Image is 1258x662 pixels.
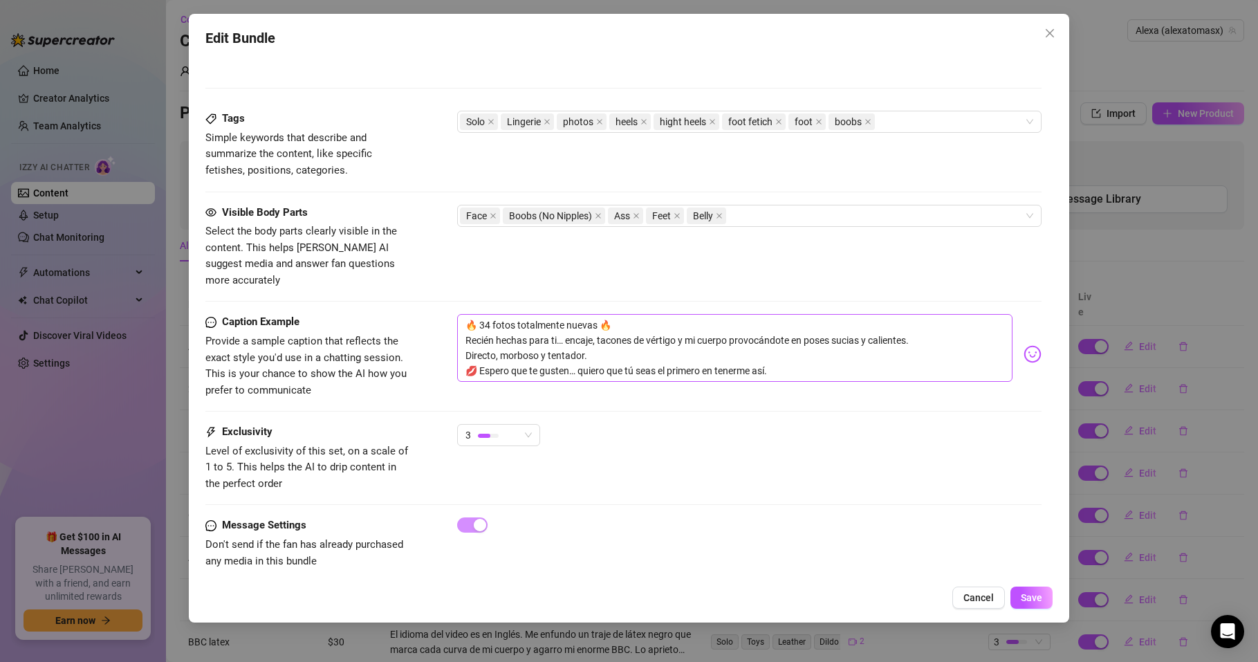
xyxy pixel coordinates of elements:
span: thunderbolt [205,424,216,441]
span: close [775,118,782,125]
span: Provide a sample caption that reflects the exact style you'd use in a chatting session. This is y... [205,335,407,396]
button: Close [1039,22,1061,44]
span: close [709,118,716,125]
span: close [633,212,640,219]
strong: Message Settings [222,519,306,531]
span: close [1044,28,1055,39]
span: Solo [466,114,485,129]
span: Boobs (No Nipples) [509,208,592,223]
span: Cancel [963,592,994,603]
span: tag [205,113,216,125]
span: heels [609,113,651,130]
span: foot fetich [722,113,786,130]
span: eye [205,207,216,218]
span: Lingerie [501,113,554,130]
strong: Exclusivity [222,425,272,438]
span: Solo [460,113,498,130]
span: close [488,118,494,125]
span: Save [1021,592,1042,603]
textarea: 🔥 34 fotos totalmente nuevas 🔥 Recién hechas para ti… encaje, tacones de vértigo y mi cuerpo prov... [457,314,1012,382]
span: message [205,314,216,331]
span: close [864,118,871,125]
span: close [595,212,602,219]
strong: Visible Body Parts [222,206,308,219]
span: Feet [652,208,671,223]
strong: Tags [222,112,245,125]
img: svg%3e [1024,345,1042,363]
button: Cancel [952,587,1005,609]
span: Level of exclusivity of this set, on a scale of 1 to 5. This helps the AI to drip content in the ... [205,445,408,490]
span: Ass [608,208,643,224]
span: close [596,118,603,125]
span: hight heels [660,114,706,129]
span: Belly [693,208,713,223]
span: foot [788,113,826,130]
span: Face [466,208,487,223]
span: Ass [614,208,630,223]
span: Simple keywords that describe and summarize the content, like specific fetishes, positions, categ... [205,131,372,176]
span: Select the body parts clearly visible in the content. This helps [PERSON_NAME] AI suggest media a... [205,225,397,286]
span: photos [563,114,593,129]
strong: Caption Example [222,315,299,328]
span: Close [1039,28,1061,39]
span: boobs [835,114,862,129]
button: Save [1010,587,1053,609]
span: Edit Bundle [205,28,275,49]
span: message [205,517,216,534]
span: Face [460,208,500,224]
span: 3 [465,425,471,445]
span: Lingerie [507,114,541,129]
span: Feet [646,208,684,224]
span: heels [616,114,638,129]
span: close [640,118,647,125]
span: Boobs (No Nipples) [503,208,605,224]
span: close [674,212,681,219]
span: foot fetich [728,114,773,129]
span: boobs [829,113,875,130]
span: close [490,212,497,219]
span: close [815,118,822,125]
div: Open Intercom Messenger [1211,615,1244,648]
span: close [716,212,723,219]
span: close [544,118,551,125]
span: photos [557,113,607,130]
span: hight heels [654,113,719,130]
span: Don't send if the fan has already purchased any media in this bundle [205,538,403,567]
span: Belly [687,208,726,224]
span: foot [795,114,813,129]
